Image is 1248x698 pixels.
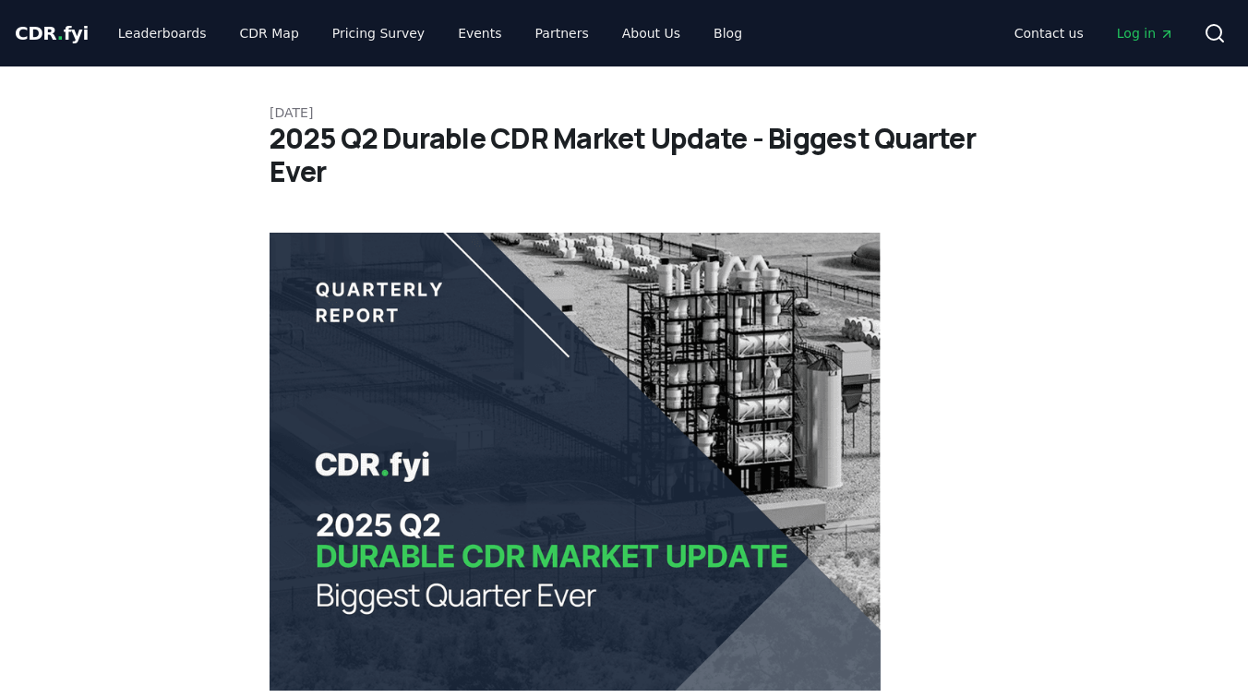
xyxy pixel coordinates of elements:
[103,17,222,50] a: Leaderboards
[1000,17,1189,50] nav: Main
[1102,17,1189,50] a: Log in
[443,17,516,50] a: Events
[15,22,89,44] span: CDR fyi
[270,233,881,691] img: blog post image
[225,17,314,50] a: CDR Map
[318,17,439,50] a: Pricing Survey
[699,17,757,50] a: Blog
[1000,17,1098,50] a: Contact us
[57,22,64,44] span: .
[270,103,978,122] p: [DATE]
[1117,24,1174,42] span: Log in
[270,122,978,188] h1: 2025 Q2 Durable CDR Market Update - Biggest Quarter Ever
[521,17,604,50] a: Partners
[607,17,695,50] a: About Us
[103,17,757,50] nav: Main
[15,20,89,46] a: CDR.fyi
